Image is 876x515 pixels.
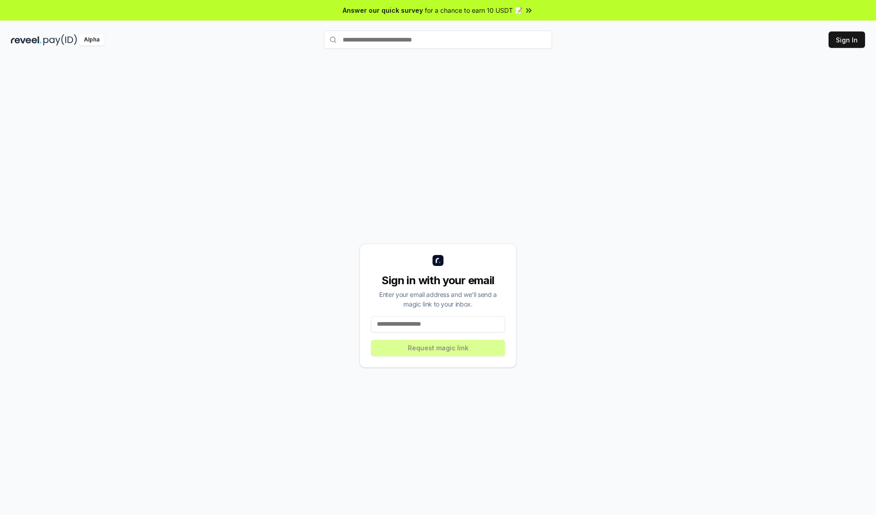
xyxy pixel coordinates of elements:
div: Enter your email address and we’ll send a magic link to your inbox. [371,290,505,309]
button: Sign In [829,31,865,48]
img: logo_small [433,255,443,266]
span: for a chance to earn 10 USDT 📝 [425,5,522,15]
img: pay_id [43,34,77,46]
div: Alpha [79,34,104,46]
span: Answer our quick survey [343,5,423,15]
div: Sign in with your email [371,273,505,288]
img: reveel_dark [11,34,42,46]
